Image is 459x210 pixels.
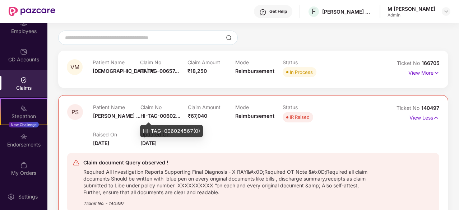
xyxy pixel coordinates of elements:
[140,125,203,137] div: HI-TAG-006024567(0)
[140,113,180,119] span: HI-TAG-00602...
[16,193,40,200] div: Settings
[397,60,422,66] span: Ticket No
[409,112,439,122] p: View Less
[140,59,187,65] p: Claim No
[20,76,27,84] img: svg+xml;base64,PHN2ZyBpZD0iQ2xhaW0iIHhtbG5zPSJodHRwOi8vd3d3LnczLm9yZy8yMDAwL3N2ZyIgd2lkdGg9IjIwIi...
[235,68,274,74] span: Reimbursement
[187,68,207,74] span: ₹18,250
[187,59,235,65] p: Claim Amount
[73,159,80,166] img: svg+xml;base64,PHN2ZyB4bWxucz0iaHR0cDovL3d3dy53My5vcmcvMjAwMC9zdmciIHdpZHRoPSIyNCIgaGVpZ2h0PSIyNC...
[388,5,435,12] div: M [PERSON_NAME]
[20,20,27,27] img: svg+xml;base64,PHN2ZyBpZD0iRW1wbG95ZWVzIiB4bWxucz0iaHR0cDovL3d3dy53My5vcmcvMjAwMC9zdmciIHdpZHRoPS...
[188,104,235,110] p: Claim Amount
[422,60,440,66] span: 166705
[235,104,283,110] p: Mode
[408,67,440,77] p: View More
[443,9,449,14] img: svg+xml;base64,PHN2ZyBpZD0iRHJvcGRvd24tMzJ4MzIiIHhtbG5zPSJodHRwOi8vd3d3LnczLm9yZy8yMDAwL3N2ZyIgd2...
[433,114,439,122] img: svg+xml;base64,PHN2ZyB4bWxucz0iaHR0cDovL3d3dy53My5vcmcvMjAwMC9zdmciIHdpZHRoPSIxNyIgaGVpZ2h0PSIxNy...
[140,104,188,110] p: Claim No
[290,113,310,121] div: IR Raised
[283,104,330,110] p: Status
[259,9,266,16] img: svg+xml;base64,PHN2ZyBpZD0iSGVscC0zMngzMiIgeG1sbnM9Imh0dHA6Ly93d3cudzMub3JnLzIwMDAvc3ZnIiB3aWR0aD...
[1,113,47,120] div: Stepathon
[283,59,330,65] p: Status
[20,48,27,55] img: svg+xml;base64,PHN2ZyBpZD0iQ0RfQWNjb3VudHMiIGRhdGEtbmFtZT0iQ0QgQWNjb3VudHMiIHhtbG5zPSJodHRwOi8vd3...
[93,113,140,119] span: [PERSON_NAME] ...
[83,158,374,167] div: Claim document Query observed !
[188,113,207,119] span: ₹67,040
[226,35,232,41] img: svg+xml;base64,PHN2ZyBpZD0iU2VhcmNoLTMyeDMyIiB4bWxucz0iaHR0cDovL3d3dy53My5vcmcvMjAwMC9zdmciIHdpZH...
[8,193,15,200] img: svg+xml;base64,PHN2ZyBpZD0iU2V0dGluZy0yMHgyMCIgeG1sbnM9Imh0dHA6Ly93d3cudzMub3JnLzIwMDAvc3ZnIiB3aW...
[235,113,274,119] span: Reimbursement
[140,68,179,74] span: HI-TAG-00657...
[433,69,440,77] img: svg+xml;base64,PHN2ZyB4bWxucz0iaHR0cDovL3d3dy53My5vcmcvMjAwMC9zdmciIHdpZHRoPSIxNyIgaGVpZ2h0PSIxNy...
[421,105,439,111] span: 140497
[388,12,435,18] div: Admin
[397,105,421,111] span: Ticket No
[93,131,140,137] p: Raised On
[93,59,140,65] p: Patient Name
[93,140,109,146] span: [DATE]
[235,59,283,65] p: Mode
[20,162,27,169] img: svg+xml;base64,PHN2ZyBpZD0iTXlfT3JkZXJzIiBkYXRhLW5hbWU9Ik15IE9yZGVycyIgeG1sbnM9Imh0dHA6Ly93d3cudz...
[20,133,27,140] img: svg+xml;base64,PHN2ZyBpZD0iRW5kb3JzZW1lbnRzIiB4bWxucz0iaHR0cDovL3d3dy53My5vcmcvMjAwMC9zdmciIHdpZH...
[269,9,287,14] div: Get Help
[83,196,374,207] div: Ticket No. - 140497
[70,64,79,70] span: VM
[71,109,79,115] span: PS
[9,122,39,127] div: New Challenge
[9,7,55,16] img: New Pazcare Logo
[93,104,140,110] p: Patient Name
[140,140,157,146] span: [DATE]
[83,167,374,196] div: Required All Investigation Reports Supporting Final Diagnosis - X RAY&#x0D;Required OT Note &#x0D...
[20,105,27,112] img: svg+xml;base64,PHN2ZyB4bWxucz0iaHR0cDovL3d3dy53My5vcmcvMjAwMC9zdmciIHdpZHRoPSIyMSIgaGVpZ2h0PSIyMC...
[93,68,155,74] span: [DEMOGRAPHIC_DATA] M
[312,7,316,16] span: F
[322,8,372,15] div: [PERSON_NAME] & [PERSON_NAME] Labs Private Limited
[290,69,313,76] div: In Process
